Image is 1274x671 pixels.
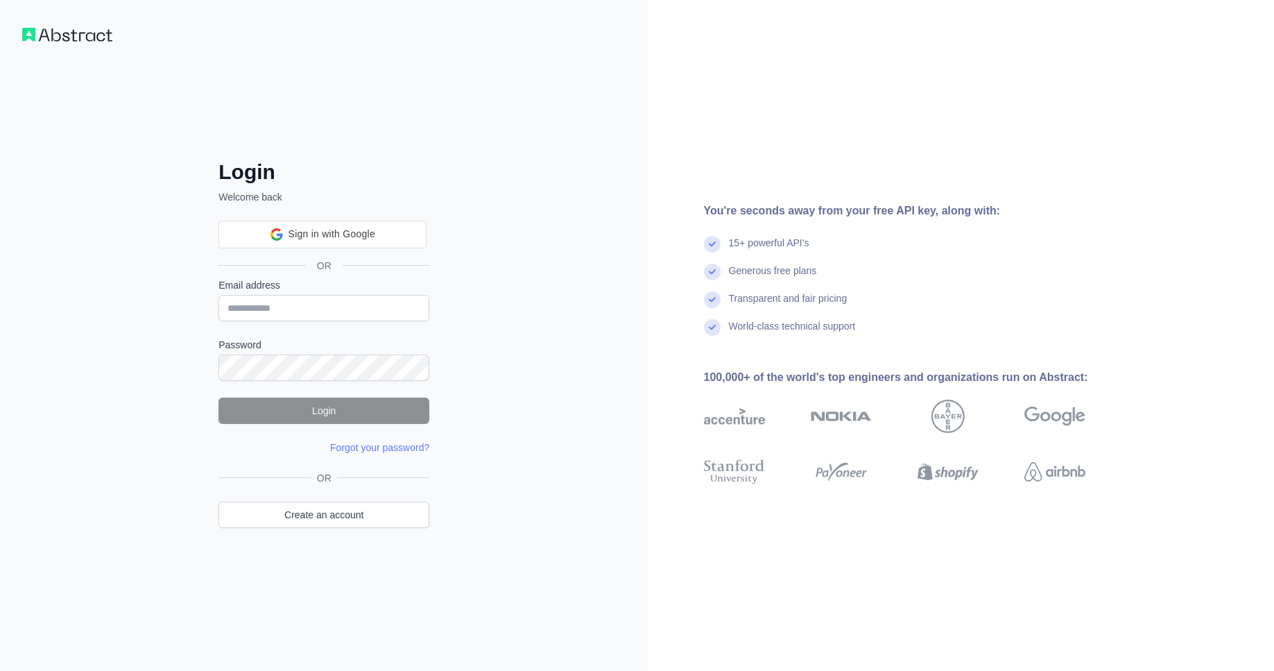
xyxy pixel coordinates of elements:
[218,190,429,204] p: Welcome back
[218,221,427,248] div: Sign in with Google
[289,227,375,241] span: Sign in with Google
[811,400,872,433] img: nokia
[729,264,817,291] div: Generous free plans
[704,457,765,487] img: stanford university
[704,264,721,280] img: check mark
[218,398,429,424] button: Login
[729,319,856,347] div: World-class technical support
[218,502,429,528] a: Create an account
[729,291,847,319] div: Transparent and fair pricing
[218,278,429,292] label: Email address
[704,400,765,433] img: accenture
[811,457,872,487] img: payoneer
[704,236,721,253] img: check mark
[931,400,965,433] img: bayer
[704,291,721,308] img: check mark
[729,236,809,264] div: 15+ powerful API's
[704,319,721,336] img: check mark
[704,203,1130,219] div: You're seconds away from your free API key, along with:
[1024,457,1085,487] img: airbnb
[311,471,337,485] span: OR
[22,28,112,42] img: Workflow
[218,160,429,185] h2: Login
[918,457,979,487] img: shopify
[218,338,429,352] label: Password
[1024,400,1085,433] img: google
[330,442,429,453] a: Forgot your password?
[704,369,1130,386] div: 100,000+ of the world's top engineers and organizations run on Abstract:
[306,259,343,273] span: OR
